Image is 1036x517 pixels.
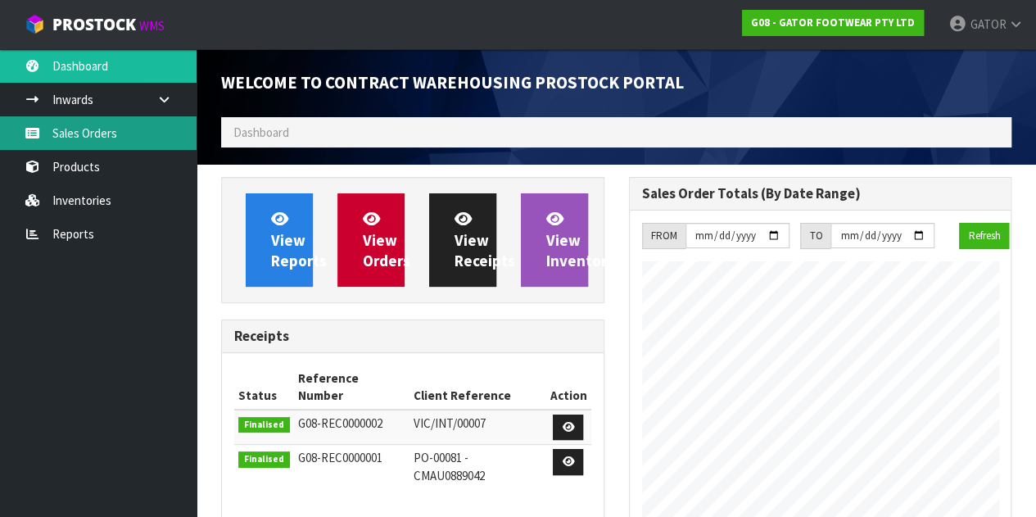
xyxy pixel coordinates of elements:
[429,193,496,287] a: ViewReceipts
[25,14,45,34] img: cube-alt.png
[751,16,915,29] strong: G08 - GATOR FOOTWEAR PTY LTD
[800,223,830,249] div: TO
[234,365,294,410] th: Status
[545,365,590,410] th: Action
[414,415,486,431] span: VIC/INT/00007
[521,193,588,287] a: ViewInventory
[642,223,685,249] div: FROM
[298,415,382,431] span: G08-REC 0000002
[233,125,289,140] span: Dashboard
[409,365,545,410] th: Client Reference
[455,209,515,270] span: View Receipts
[298,450,382,465] span: G08-REC 0000001
[238,417,290,433] span: Finalised
[546,209,615,270] span: View Inventory
[139,18,165,34] small: WMS
[363,209,410,270] span: View Orders
[414,450,485,483] span: PO-00081 - CMAU 0889042
[52,14,136,35] span: ProStock
[337,193,405,287] a: ViewOrders
[271,209,327,270] span: View Reports
[970,16,1006,32] span: GATOR
[959,223,1009,249] button: Refresh
[246,193,313,287] a: ViewReports
[238,451,290,468] span: Finalised
[642,186,999,202] h3: Sales Order Totals (By Date Range)
[221,72,684,93] span: Welcome to Contract Warehousing ProStock Portal
[294,365,410,410] th: Reference Number
[234,329,591,344] h3: Receipts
